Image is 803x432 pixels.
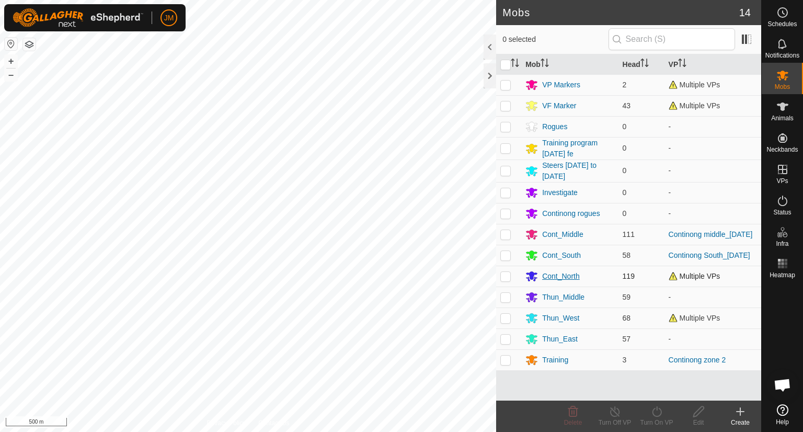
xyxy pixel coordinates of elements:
[669,101,720,110] span: Multiple VPs
[762,400,803,429] a: Help
[623,356,627,364] span: 3
[594,418,636,427] div: Turn Off VP
[542,313,579,324] div: Thun_West
[502,6,739,19] h2: Mobs
[502,34,608,45] span: 0 selected
[767,369,798,401] div: Open chat
[542,229,583,240] div: Cont_Middle
[623,251,631,259] span: 58
[664,328,761,349] td: -
[623,272,635,280] span: 119
[623,209,627,218] span: 0
[669,314,720,322] span: Multiple VPs
[776,178,788,184] span: VPs
[542,355,568,366] div: Training
[258,418,289,428] a: Contact Us
[767,21,797,27] span: Schedules
[542,187,578,198] div: Investigate
[5,69,17,81] button: –
[542,250,581,261] div: Cont_South
[636,418,678,427] div: Turn On VP
[623,144,627,152] span: 0
[623,230,635,238] span: 111
[542,121,567,132] div: Rogues
[776,241,788,247] span: Infra
[542,79,580,90] div: VP Markers
[164,13,174,24] span: JM
[623,188,627,197] span: 0
[23,38,36,51] button: Map Layers
[542,292,584,303] div: Thun_Middle
[766,146,798,153] span: Neckbands
[771,115,794,121] span: Animals
[623,335,631,343] span: 57
[678,60,686,69] p-sorticon: Activate to sort
[623,101,631,110] span: 43
[618,54,664,75] th: Head
[5,55,17,67] button: +
[739,5,751,20] span: 14
[664,287,761,308] td: -
[664,116,761,137] td: -
[719,418,761,427] div: Create
[669,356,726,364] a: Continong zone 2
[773,209,791,215] span: Status
[542,334,578,345] div: Thun_East
[669,251,750,259] a: Continong South_[DATE]
[542,100,576,111] div: VF Marker
[664,203,761,224] td: -
[623,81,627,89] span: 2
[669,81,720,89] span: Multiple VPs
[765,52,799,59] span: Notifications
[564,419,582,426] span: Delete
[609,28,735,50] input: Search (S)
[542,208,600,219] div: Continong rogues
[664,160,761,182] td: -
[13,8,143,27] img: Gallagher Logo
[664,182,761,203] td: -
[775,84,790,90] span: Mobs
[664,137,761,160] td: -
[511,60,519,69] p-sorticon: Activate to sort
[669,230,753,238] a: Continong middle_[DATE]
[669,272,720,280] span: Multiple VPs
[770,272,795,278] span: Heatmap
[776,419,789,425] span: Help
[541,60,549,69] p-sorticon: Activate to sort
[207,418,246,428] a: Privacy Policy
[640,60,649,69] p-sorticon: Activate to sort
[542,138,614,160] div: Training program [DATE] fe
[542,160,614,182] div: Steers [DATE] to [DATE]
[623,122,627,131] span: 0
[5,38,17,50] button: Reset Map
[623,166,627,175] span: 0
[678,418,719,427] div: Edit
[542,271,580,282] div: Cont_North
[623,293,631,301] span: 59
[521,54,618,75] th: Mob
[623,314,631,322] span: 68
[664,54,761,75] th: VP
